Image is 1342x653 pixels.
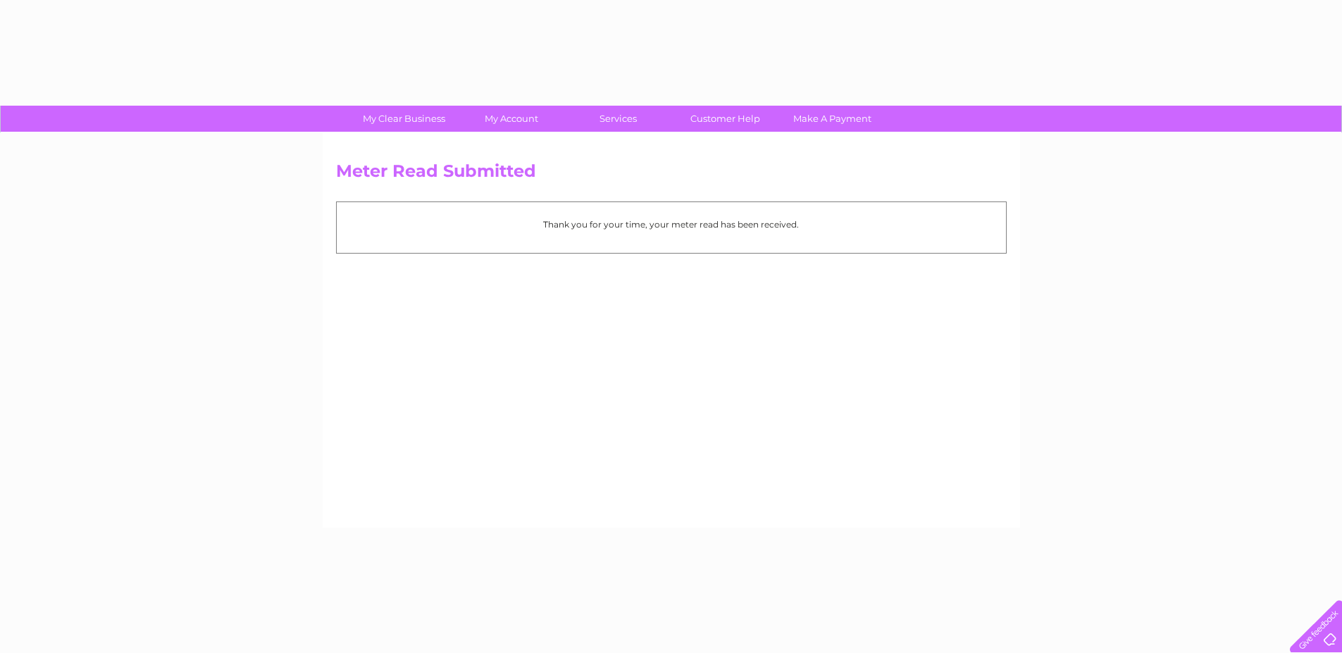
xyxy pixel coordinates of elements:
[560,106,676,132] a: Services
[453,106,569,132] a: My Account
[667,106,783,132] a: Customer Help
[336,161,1007,188] h2: Meter Read Submitted
[774,106,890,132] a: Make A Payment
[344,218,999,231] p: Thank you for your time, your meter read has been received.
[346,106,462,132] a: My Clear Business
